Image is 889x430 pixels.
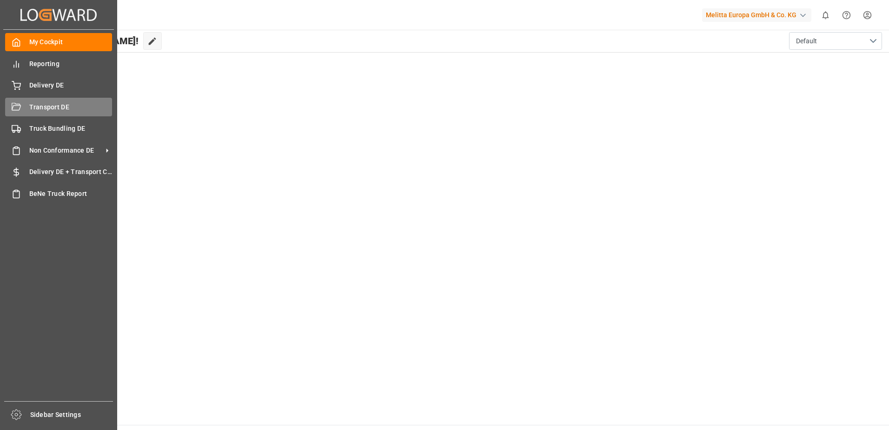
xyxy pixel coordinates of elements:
a: My Cockpit [5,33,112,51]
span: Transport DE [29,102,113,112]
a: Truck Bundling DE [5,120,112,138]
button: Help Center [836,5,857,26]
span: Non Conformance DE [29,146,103,155]
span: Default [796,36,817,46]
span: Sidebar Settings [30,410,113,420]
a: Delivery DE + Transport Cost [5,163,112,181]
a: Transport DE [5,98,112,116]
span: Reporting [29,59,113,69]
span: Truck Bundling DE [29,124,113,134]
span: Delivery DE + Transport Cost [29,167,113,177]
span: My Cockpit [29,37,113,47]
button: open menu [789,32,882,50]
div: Melitta Europa GmbH & Co. KG [702,8,811,22]
a: BeNe Truck Report [5,184,112,202]
span: Hello [PERSON_NAME]! [39,32,139,50]
span: Delivery DE [29,81,113,90]
span: BeNe Truck Report [29,189,113,199]
button: Melitta Europa GmbH & Co. KG [702,6,815,24]
a: Delivery DE [5,76,112,94]
a: Reporting [5,54,112,73]
button: show 0 new notifications [815,5,836,26]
